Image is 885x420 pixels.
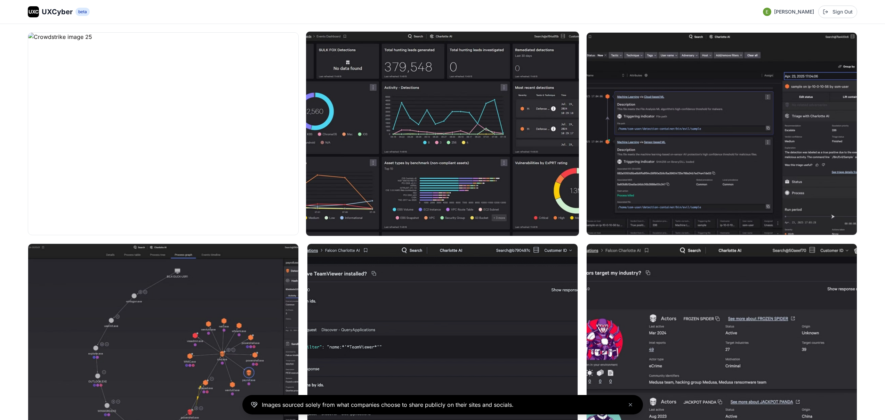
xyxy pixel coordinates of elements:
[28,33,298,235] img: Crowdstrike image 25
[306,32,579,236] img: Crowdstrike image 26
[28,6,90,17] a: UXCUXCyberbeta
[262,401,514,409] p: Images sourced solely from what companies choose to share publicly on their sites and socials.
[626,401,635,409] button: Close banner
[587,33,857,235] img: Crowdstrike image 27
[818,6,857,18] button: Sign Out
[774,8,814,15] span: [PERSON_NAME]
[763,8,771,16] img: Profile
[29,8,39,15] span: UXC
[75,8,90,16] span: beta
[42,7,73,17] span: UXCyber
